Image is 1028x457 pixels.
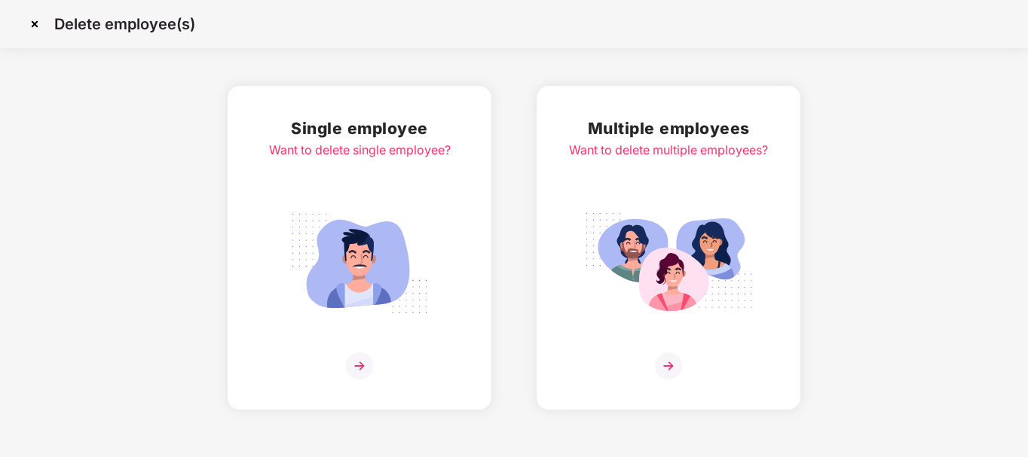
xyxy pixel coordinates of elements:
[269,116,451,141] h2: Single employee
[275,205,444,322] img: svg+xml;base64,PHN2ZyB4bWxucz0iaHR0cDovL3d3dy53My5vcmcvMjAwMC9zdmciIGlkPSJTaW5nbGVfZW1wbG95ZWUiIH...
[569,116,768,141] h2: Multiple employees
[569,141,768,160] div: Want to delete multiple employees?
[269,141,451,160] div: Want to delete single employee?
[54,15,195,33] p: Delete employee(s)
[584,205,753,322] img: svg+xml;base64,PHN2ZyB4bWxucz0iaHR0cDovL3d3dy53My5vcmcvMjAwMC9zdmciIGlkPSJNdWx0aXBsZV9lbXBsb3llZS...
[346,352,373,379] img: svg+xml;base64,PHN2ZyB4bWxucz0iaHR0cDovL3d3dy53My5vcmcvMjAwMC9zdmciIHdpZHRoPSIzNiIgaGVpZ2h0PSIzNi...
[23,12,47,36] img: svg+xml;base64,PHN2ZyBpZD0iQ3Jvc3MtMzJ4MzIiIHhtbG5zPSJodHRwOi8vd3d3LnczLm9yZy8yMDAwL3N2ZyIgd2lkdG...
[655,352,682,379] img: svg+xml;base64,PHN2ZyB4bWxucz0iaHR0cDovL3d3dy53My5vcmcvMjAwMC9zdmciIHdpZHRoPSIzNiIgaGVpZ2h0PSIzNi...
